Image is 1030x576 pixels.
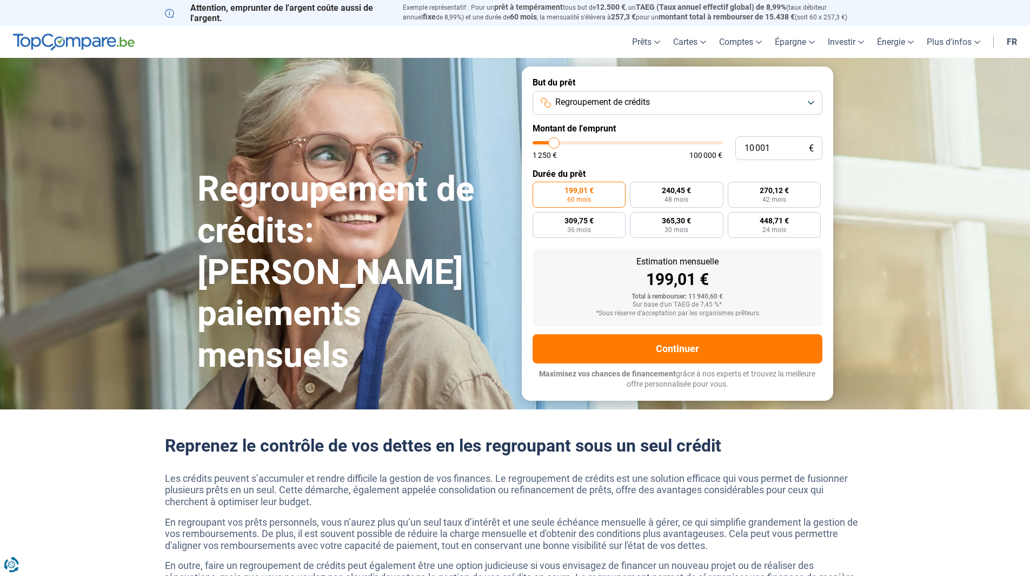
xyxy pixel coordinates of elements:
span: prêt à tempérament [494,3,563,11]
label: But du prêt [533,77,822,88]
span: 36 mois [567,227,591,233]
span: 309,75 € [564,217,594,224]
span: 100 000 € [689,151,722,159]
a: Épargne [768,26,821,58]
span: 30 mois [664,227,688,233]
span: 199,01 € [564,187,594,194]
p: Les crédits peuvent s’accumuler et rendre difficile la gestion de vos finances. Le regroupement d... [165,473,866,508]
a: Plus d'infos [920,26,987,58]
div: Sur base d'un TAEG de 7,45 %* [541,301,814,309]
span: TAEG (Taux annuel effectif global) de 8,99% [636,3,786,11]
button: Continuer [533,334,822,363]
a: Cartes [667,26,713,58]
span: € [809,144,814,153]
label: Montant de l'emprunt [533,123,822,134]
span: 257,3 € [611,12,636,21]
div: Total à rembourser: 11 940,60 € [541,293,814,301]
div: *Sous réserve d'acceptation par les organismes prêteurs [541,310,814,317]
span: 270,12 € [760,187,789,194]
span: Maximisez vos chances de financement [539,369,676,378]
a: Investir [821,26,870,58]
h1: Regroupement de crédits: [PERSON_NAME] paiements mensuels [197,169,509,376]
div: 199,01 € [541,272,814,288]
span: 60 mois [510,12,537,21]
div: Estimation mensuelle [541,257,814,266]
span: 448,71 € [760,217,789,224]
a: Énergie [870,26,920,58]
p: En regroupant vos prêts personnels, vous n’aurez plus qu’un seul taux d’intérêt et une seule éché... [165,517,866,552]
label: Durée du prêt [533,169,822,179]
span: 12.500 € [596,3,626,11]
span: fixe [423,12,436,21]
span: 240,45 € [662,187,691,194]
span: 1 250 € [533,151,557,159]
span: 365,30 € [662,217,691,224]
h2: Reprenez le contrôle de vos dettes en les regroupant sous un seul crédit [165,435,866,456]
p: grâce à nos experts et trouvez la meilleure offre personnalisée pour vous. [533,369,822,390]
p: Attention, emprunter de l'argent coûte aussi de l'argent. [165,3,390,23]
img: TopCompare [13,34,135,51]
a: fr [1000,26,1024,58]
span: montant total à rembourser de 15.438 € [659,12,795,21]
span: 48 mois [664,196,688,203]
p: Exemple représentatif : Pour un tous but de , un (taux débiteur annuel de 8,99%) et une durée de ... [403,3,866,22]
span: 42 mois [762,196,786,203]
span: Regroupement de crédits [555,96,650,108]
a: Comptes [713,26,768,58]
a: Prêts [626,26,667,58]
span: 24 mois [762,227,786,233]
button: Regroupement de crédits [533,91,822,115]
span: 60 mois [567,196,591,203]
